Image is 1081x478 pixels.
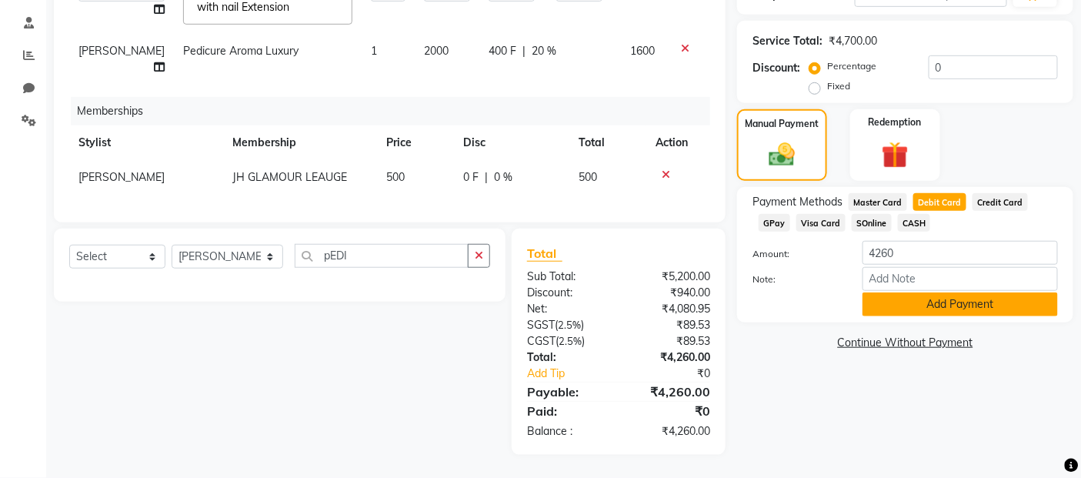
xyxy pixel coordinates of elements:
[377,125,454,160] th: Price
[78,44,165,58] span: [PERSON_NAME]
[759,214,790,232] span: GPay
[862,241,1058,265] input: Amount
[569,125,646,160] th: Total
[862,292,1058,316] button: Add Payment
[741,247,850,261] label: Amount:
[873,139,917,172] img: _gift.svg
[741,272,850,286] label: Note:
[898,214,931,232] span: CASH
[454,125,569,160] th: Disc
[485,169,488,186] span: |
[223,125,377,160] th: Membership
[619,383,722,401] div: ₹4,260.00
[386,170,405,184] span: 500
[515,269,619,285] div: Sub Total:
[232,170,347,184] span: JH GLAMOUR LEAUGE
[522,43,525,59] span: |
[630,44,655,58] span: 1600
[527,318,555,332] span: SGST
[619,349,722,366] div: ₹4,260.00
[515,383,619,401] div: Payable:
[849,193,907,211] span: Master Card
[852,214,892,232] span: SOnline
[494,169,512,186] span: 0 %
[558,319,581,331] span: 2.5%
[646,125,710,160] th: Action
[761,140,802,170] img: _cash.svg
[424,44,449,58] span: 2000
[619,402,722,420] div: ₹0
[515,301,619,317] div: Net:
[869,115,922,129] label: Redemption
[559,335,582,347] span: 2.5%
[746,117,819,131] label: Manual Payment
[489,43,516,59] span: 400 F
[619,285,722,301] div: ₹940.00
[69,125,223,160] th: Stylist
[827,59,876,73] label: Percentage
[515,317,619,333] div: ( )
[515,423,619,440] div: Balance :
[71,97,722,125] div: Memberships
[827,79,850,93] label: Fixed
[619,317,722,333] div: ₹89.53
[619,269,722,285] div: ₹5,200.00
[515,333,619,349] div: ( )
[619,423,722,440] div: ₹4,260.00
[619,301,722,317] div: ₹4,080.95
[295,244,469,268] input: Search
[829,33,877,49] div: ₹4,700.00
[515,402,619,420] div: Paid:
[913,193,966,211] span: Debit Card
[579,170,597,184] span: 500
[752,194,842,210] span: Payment Methods
[515,366,636,382] a: Add Tip
[740,335,1070,351] a: Continue Without Payment
[183,44,299,58] span: Pedicure Aroma Luxury
[862,267,1058,291] input: Add Note
[527,246,562,262] span: Total
[78,170,165,184] span: [PERSON_NAME]
[527,334,556,348] span: CGST
[796,214,846,232] span: Visa Card
[463,169,479,186] span: 0 F
[371,44,377,58] span: 1
[636,366,722,382] div: ₹0
[752,60,800,76] div: Discount:
[973,193,1028,211] span: Credit Card
[532,43,556,59] span: 20 %
[752,33,822,49] div: Service Total:
[619,333,722,349] div: ₹89.53
[515,285,619,301] div: Discount:
[515,349,619,366] div: Total:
